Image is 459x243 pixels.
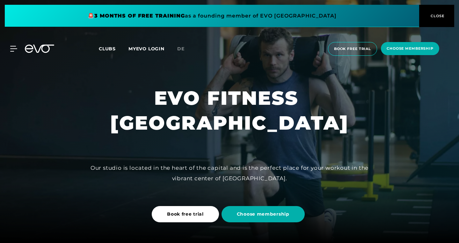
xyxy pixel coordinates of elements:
[379,42,441,56] a: choose membership
[222,201,307,227] a: Choose membership
[86,163,373,183] div: Our studio is located in the heart of the capital and is the perfect place for your workout in th...
[99,46,128,52] a: Clubs
[99,46,116,52] span: Clubs
[419,5,454,27] button: CLOSE
[326,42,379,56] a: book free trial
[110,86,349,135] h1: EVO FITNESS [GEOGRAPHIC_DATA]
[387,46,433,51] span: choose membership
[334,46,371,52] span: book free trial
[128,46,164,52] a: MYEVO LOGIN
[177,46,185,52] span: de
[237,211,289,218] span: Choose membership
[429,13,445,19] span: CLOSE
[167,211,204,218] span: Book free trial
[152,201,222,227] a: Book free trial
[177,45,192,53] a: de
